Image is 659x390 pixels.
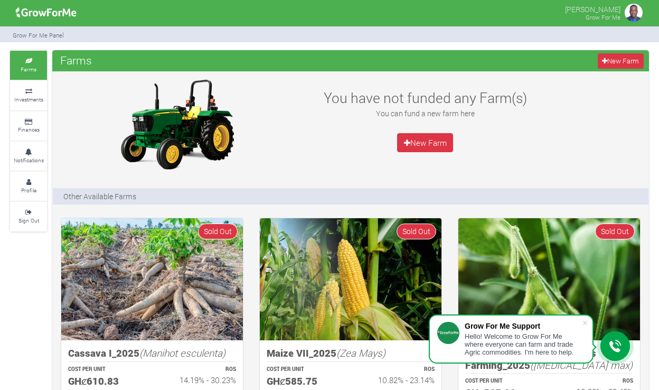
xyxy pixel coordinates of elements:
small: Profile [21,187,36,194]
h5: Women in Organic Soybeans Farming_2025 [465,347,633,371]
img: growforme image [623,2,644,23]
p: You can fund a new farm here [310,108,540,119]
small: Investments [14,96,43,103]
i: (Zea Mays) [336,346,385,359]
span: Sold Out [198,224,238,239]
a: Profile [10,172,47,201]
small: Farms [21,66,36,73]
div: Hello! Welcome to Grow For Me where everyone can farm and trade Agric commodities. I'm here to help. [465,332,582,356]
div: Grow For Me Support [465,322,582,330]
img: growforme image [458,218,640,340]
i: ([MEDICAL_DATA] max) [530,358,633,372]
a: Finances [10,112,47,141]
p: ROS [162,366,236,374]
h5: Cassava I_2025 [68,347,236,359]
i: (Manihot esculenta) [139,346,225,359]
h5: GHȼ585.75 [267,375,341,387]
img: growforme image [260,218,441,340]
small: Notifications [14,156,44,164]
a: New Farm [598,53,644,69]
p: Other Available Farms [63,191,136,202]
span: Sold Out [595,224,635,239]
a: Investments [10,81,47,110]
small: Grow For Me [586,13,620,21]
span: Sold Out [397,224,436,239]
a: Sign Out [10,202,47,231]
a: Notifications [10,142,47,171]
img: growforme image [61,218,243,340]
h6: 10.82% - 23.14% [360,375,435,385]
small: Sign Out [18,217,39,224]
p: ROS [559,377,633,385]
img: growforme image [12,2,80,23]
p: [PERSON_NAME] [565,2,620,15]
h3: You have not funded any Farm(s) [310,89,540,106]
a: Farms [10,51,47,80]
h6: 14.19% - 30.23% [162,375,236,385]
h5: Maize VII_2025 [267,347,435,359]
span: Farms [58,50,95,71]
p: COST PER UNIT [465,377,540,385]
img: growforme image [111,77,243,172]
p: COST PER UNIT [267,366,341,374]
h5: GHȼ610.83 [68,375,143,387]
a: New Farm [397,133,453,152]
small: Finances [18,126,40,133]
small: Grow For Me Panel [13,31,64,39]
p: ROS [360,366,435,374]
p: COST PER UNIT [68,366,143,374]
